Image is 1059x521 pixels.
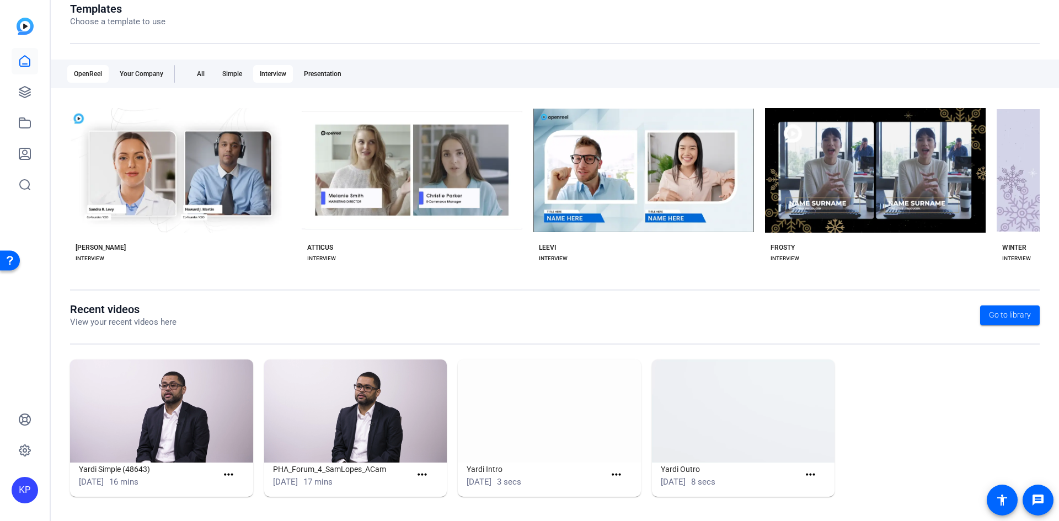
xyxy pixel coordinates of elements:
h1: Templates [70,2,165,15]
mat-icon: more_horiz [609,468,623,482]
mat-icon: more_horiz [415,468,429,482]
mat-icon: more_horiz [804,468,817,482]
div: INTERVIEW [307,254,336,263]
span: 3 secs [497,477,521,487]
div: OpenReel [67,65,109,83]
img: Yardi Intro [458,359,641,463]
span: 16 mins [109,477,138,487]
img: blue-gradient.svg [17,18,34,35]
div: Presentation [297,65,348,83]
span: [DATE] [79,477,104,487]
div: INTERVIEW [771,254,799,263]
div: FROSTY [771,243,795,252]
div: LEEVI [539,243,556,252]
span: [DATE] [467,477,491,487]
a: Go to library [980,305,1040,325]
h1: Yardi Intro [467,463,605,476]
img: PHA_Forum_4_SamLopes_ACam [264,359,447,463]
img: Yardi Simple (48643) [70,359,253,463]
div: KP [12,477,38,503]
div: [PERSON_NAME] [76,243,126,252]
div: ATTICUS [307,243,333,252]
h1: Recent videos [70,303,176,316]
span: 8 secs [691,477,715,487]
div: All [190,65,211,83]
div: Interview [253,65,293,83]
h1: Yardi Simple (48643) [79,463,217,476]
h1: Yardi Outro [661,463,799,476]
span: [DATE] [273,477,298,487]
div: Your Company [113,65,170,83]
span: Go to library [989,309,1031,321]
mat-icon: accessibility [996,493,1009,507]
div: INTERVIEW [539,254,568,263]
p: Choose a template to use [70,15,165,28]
div: Simple [216,65,249,83]
h1: PHA_Forum_4_SamLopes_ACam [273,463,411,476]
div: INTERVIEW [76,254,104,263]
div: INTERVIEW [1002,254,1031,263]
mat-icon: message [1031,493,1045,507]
span: [DATE] [661,477,686,487]
span: 17 mins [303,477,333,487]
mat-icon: more_horiz [222,468,236,482]
p: View your recent videos here [70,316,176,329]
img: Yardi Outro [652,359,835,463]
div: WINTER [1002,243,1026,252]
